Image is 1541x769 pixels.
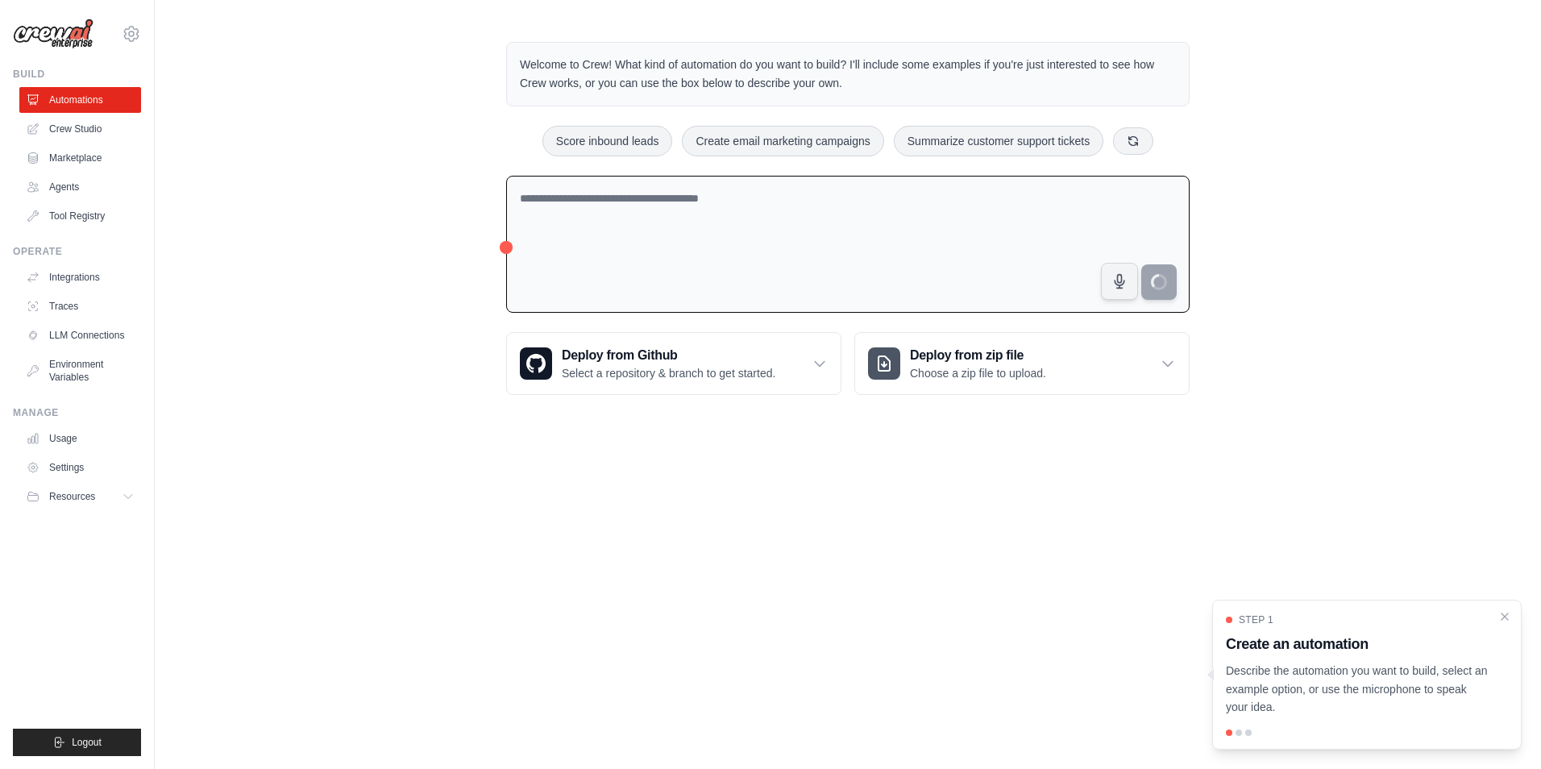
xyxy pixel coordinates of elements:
[562,346,775,365] h3: Deploy from Github
[19,264,141,290] a: Integrations
[72,736,102,749] span: Logout
[13,19,93,49] img: Logo
[13,729,141,756] button: Logout
[910,365,1046,381] p: Choose a zip file to upload.
[1239,613,1273,626] span: Step 1
[13,406,141,419] div: Manage
[49,490,95,503] span: Resources
[682,126,883,156] button: Create email marketing campaigns
[19,203,141,229] a: Tool Registry
[19,484,141,509] button: Resources
[562,365,775,381] p: Select a repository & branch to get started.
[19,322,141,348] a: LLM Connections
[1498,610,1511,623] button: Close walkthrough
[542,126,673,156] button: Score inbound leads
[19,293,141,319] a: Traces
[19,116,141,142] a: Crew Studio
[910,346,1046,365] h3: Deploy from zip file
[19,426,141,451] a: Usage
[19,455,141,480] a: Settings
[19,87,141,113] a: Automations
[19,174,141,200] a: Agents
[19,351,141,390] a: Environment Variables
[1226,662,1489,717] p: Describe the automation you want to build, select an example option, or use the microphone to spe...
[1226,633,1489,655] h3: Create an automation
[894,126,1103,156] button: Summarize customer support tickets
[13,245,141,258] div: Operate
[13,68,141,81] div: Build
[520,56,1176,93] p: Welcome to Crew! What kind of automation do you want to build? I'll include some examples if you'...
[19,145,141,171] a: Marketplace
